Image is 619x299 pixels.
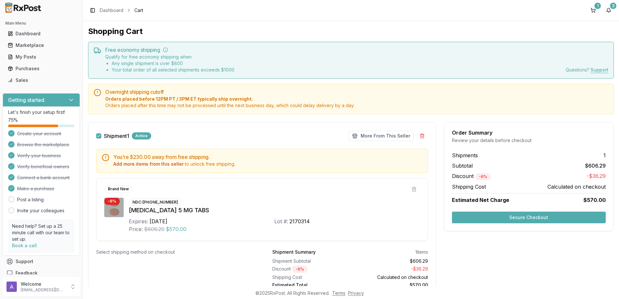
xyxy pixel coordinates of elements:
[452,197,509,203] span: Estimated Net Charge
[100,7,143,14] nav: breadcrumb
[105,54,234,73] div: Qualify for free economy shipping when
[112,60,234,67] li: Any single shipment is over $ 800
[353,266,428,273] div: - $36.29
[587,172,606,180] span: -$36.29
[8,42,75,49] div: Marketplace
[594,3,601,9] div: 1
[8,65,75,72] div: Purchases
[21,287,66,293] p: [EMAIL_ADDRESS][DOMAIN_NAME]
[129,225,143,233] div: Price:
[610,3,616,9] div: 3
[353,282,428,288] div: $570.00
[8,77,75,83] div: Sales
[583,196,606,204] span: $570.00
[150,217,167,225] div: [DATE]
[475,173,491,180] div: - 6 %
[3,63,80,74] button: Purchases
[566,67,608,73] div: Questions?
[17,130,61,137] span: Create your account
[129,206,420,215] div: [MEDICAL_DATA] 5 MG TABS
[8,54,75,60] div: My Posts
[8,117,18,123] span: 75 %
[452,151,478,159] span: Shipments
[415,249,428,255] div: 1 items
[332,290,345,296] a: Terms
[17,152,61,159] span: Verify your business
[272,258,347,264] div: Shipment Subtotal
[3,256,80,267] button: Support
[105,47,608,52] h5: Free economy shipping
[166,225,186,233] span: $570.00
[105,102,608,109] span: Orders placed after this time may not be processed until the next business day, which could delay...
[6,282,17,292] img: User avatar
[113,154,422,160] h5: You're $230.00 away from free shipping.
[17,185,54,192] span: Make a purchase
[12,223,71,242] p: Need help? Set up a 25 minute call with our team to set up.
[17,196,44,203] a: Post a listing
[452,162,473,170] span: Subtotal
[21,281,66,287] p: Welcome
[96,249,252,255] div: Select shipping method on checkout
[272,249,316,255] div: Shipment Summary
[3,28,80,39] button: Dashboard
[100,7,123,14] a: Dashboard
[8,109,74,116] p: Let's finish your setup first!
[348,290,364,296] a: Privacy
[134,7,143,14] span: Cart
[349,131,414,141] button: More From This Seller
[3,75,80,85] button: Sales
[104,133,129,138] label: Shipment 1
[12,243,37,248] a: Book a call
[272,266,347,273] div: Discount
[113,161,184,167] button: Add more items from this seller
[452,212,606,223] button: Secure Checkout
[3,3,44,13] img: RxPost Logo
[289,217,310,225] div: 2170314
[17,174,70,181] span: Connect a bank account
[104,198,124,217] img: Eliquis 5 MG TABS
[113,161,422,167] div: to unlock free shipping.
[5,51,77,63] a: My Posts
[104,185,132,193] div: Brand New
[547,183,606,191] span: Calculated on checkout
[105,89,608,94] h5: Overnight shipping cutoff
[112,67,234,73] li: Your total order of all selected shipments exceeds $ 1000
[5,63,77,74] a: Purchases
[5,74,77,86] a: Sales
[88,26,614,37] h1: Shopping Cart
[144,225,164,233] span: $606.29
[272,274,347,281] div: Shipping Cost
[274,217,288,225] div: Lot #:
[353,274,428,281] div: Calculated on checkout
[16,270,38,276] span: Feedback
[452,130,606,135] div: Order Summary
[3,40,80,50] button: Marketplace
[5,21,77,26] h2: Main Menu
[17,163,69,170] span: Verify beneficial owners
[603,151,606,159] span: 1
[3,52,80,62] button: My Posts
[8,30,75,37] div: Dashboard
[292,266,308,273] div: - 6 %
[5,28,77,39] a: Dashboard
[353,258,428,264] div: $606.29
[104,198,120,205] div: - 6 %
[5,39,77,51] a: Marketplace
[452,183,486,191] span: Shipping Cost
[17,207,64,214] a: Invite your colleagues
[452,137,606,144] div: Review your details before checkout
[17,141,69,148] span: Browse the marketplace
[597,277,613,293] iframe: Intercom live chat
[129,199,182,206] div: NDC: [PHONE_NUMBER]
[105,96,608,102] span: Orders placed before 12PM PT / 3PM ET typically ship overnight.
[129,217,148,225] div: Expires:
[3,267,80,279] button: Feedback
[132,132,151,139] div: Active
[8,96,44,104] h3: Getting started
[272,282,347,288] div: Estimated Total
[452,173,491,179] span: Discount
[603,5,614,16] button: 3
[588,5,598,16] button: 1
[585,162,606,170] span: $606.29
